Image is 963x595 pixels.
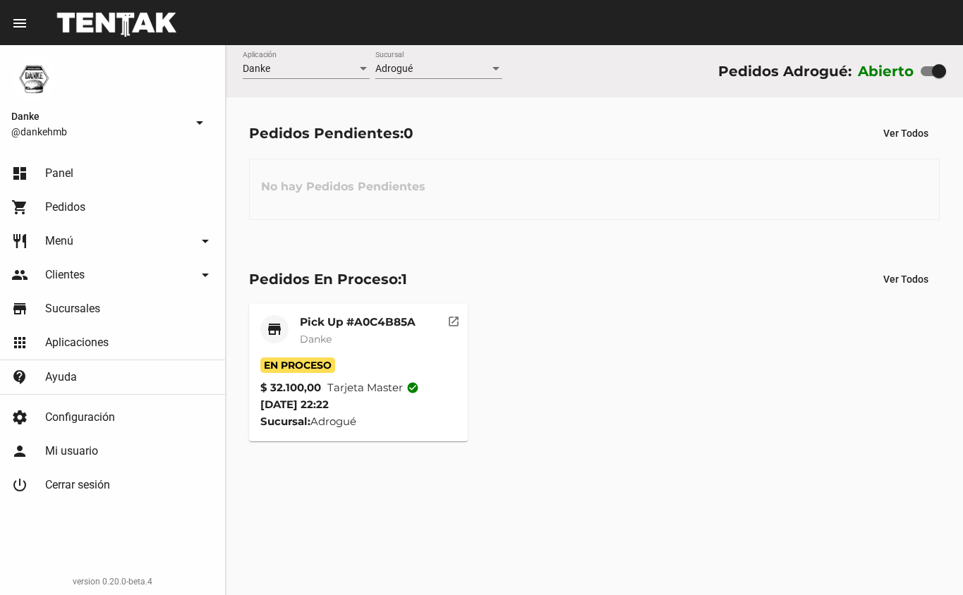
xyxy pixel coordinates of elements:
[300,315,416,329] mat-card-title: Pick Up #A0C4B85A
[883,274,928,285] span: Ver Todos
[45,166,73,180] span: Panel
[45,444,98,458] span: Mi usuario
[872,266,940,292] button: Ver Todos
[11,108,186,125] span: Danke
[260,398,329,411] span: [DATE] 22:22
[718,60,852,82] div: Pedidos Adrogué:
[401,271,407,288] span: 1
[883,128,928,139] span: Ver Todos
[11,15,28,32] mat-icon: menu
[45,268,85,282] span: Clientes
[858,60,914,82] label: Abierto
[11,199,28,216] mat-icon: shopping_cart
[11,266,28,283] mat-icon: people
[45,336,109,350] span: Aplicaciones
[11,575,214,589] div: version 0.20.0-beta.4
[11,334,28,351] mat-icon: apps
[243,63,270,74] span: Danke
[45,478,110,492] span: Cerrar sesión
[260,413,457,430] div: Adrogué
[266,321,283,338] mat-icon: store
[197,233,214,250] mat-icon: arrow_drop_down
[11,369,28,386] mat-icon: contact_support
[45,410,115,424] span: Configuración
[260,415,310,428] strong: Sucursal:
[11,165,28,182] mat-icon: dashboard
[45,200,85,214] span: Pedidos
[406,381,419,394] mat-icon: check_circle
[447,313,460,326] mat-icon: open_in_new
[11,477,28,493] mat-icon: power_settings_new
[249,268,407,290] div: Pedidos En Proceso:
[404,125,413,142] span: 0
[260,379,321,396] strong: $ 32.100,00
[260,357,335,373] span: En Proceso
[191,114,208,131] mat-icon: arrow_drop_down
[11,300,28,317] mat-icon: store
[375,63,413,74] span: Adrogué
[11,233,28,250] mat-icon: restaurant
[11,409,28,426] mat-icon: settings
[249,122,413,145] div: Pedidos Pendientes:
[872,121,940,146] button: Ver Todos
[197,266,214,283] mat-icon: arrow_drop_down
[11,443,28,460] mat-icon: person
[904,539,949,581] iframe: chat widget
[45,370,77,384] span: Ayuda
[45,302,100,316] span: Sucursales
[11,56,56,102] img: 1d4517d0-56da-456b-81f5-6111ccf01445.png
[300,333,332,345] span: Danke
[11,125,186,139] span: @dankehmb
[327,379,419,396] span: Tarjeta master
[45,234,73,248] span: Menú
[250,166,437,208] h3: No hay Pedidos Pendientes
